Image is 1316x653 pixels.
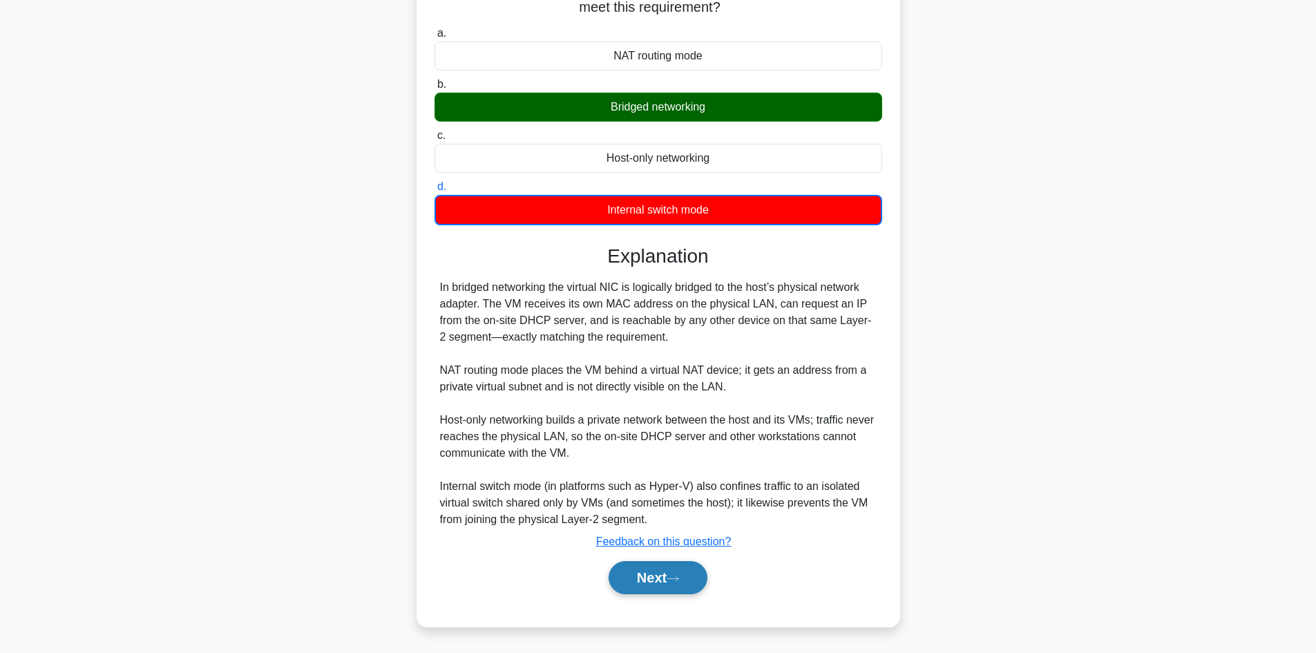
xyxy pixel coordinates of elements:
div: In bridged networking the virtual NIC is logically bridged to the host’s physical network adapter... [440,279,877,528]
h3: Explanation [443,245,874,268]
div: Bridged networking [435,93,882,122]
span: b. [437,78,446,90]
button: Next [609,561,707,594]
div: Internal switch mode [435,195,882,225]
span: c. [437,129,446,141]
span: a. [437,27,446,39]
div: NAT routing mode [435,41,882,70]
div: Host-only networking [435,144,882,173]
a: Feedback on this question? [596,536,732,547]
span: d. [437,180,446,192]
